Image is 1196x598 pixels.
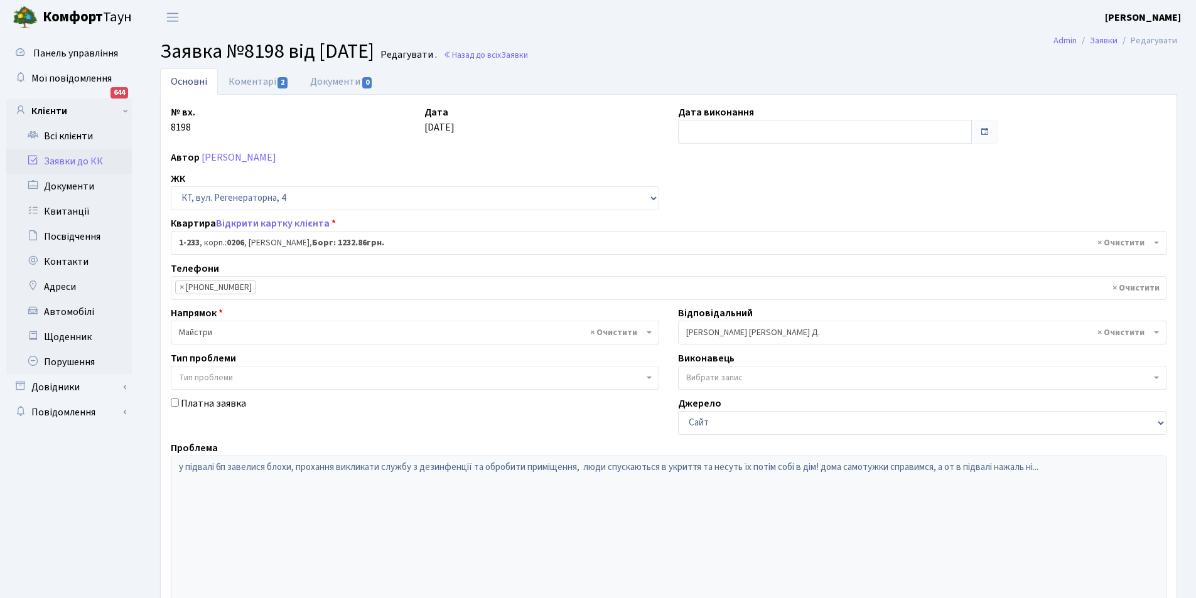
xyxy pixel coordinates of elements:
[179,326,644,339] span: Майстри
[31,72,112,85] span: Мої повідомлення
[1118,34,1177,48] li: Редагувати
[6,149,132,174] a: Заявки до КК
[171,150,200,165] label: Автор
[6,41,132,66] a: Панель управління
[378,49,437,61] small: Редагувати .
[180,281,184,294] span: ×
[179,237,200,249] b: 1-233
[160,68,218,95] a: Основні
[1097,237,1145,249] span: Видалити всі елементи
[299,68,384,95] a: Документи
[218,68,299,95] a: Коментарі
[181,396,246,411] label: Платна заявка
[6,350,132,375] a: Порушення
[6,224,132,249] a: Посвідчення
[1090,34,1118,47] a: Заявки
[678,396,721,411] label: Джерело
[1035,28,1196,54] nav: breadcrumb
[160,37,374,66] span: Заявка №8198 від [DATE]
[678,105,754,120] label: Дата виконання
[1105,10,1181,25] a: [PERSON_NAME]
[216,216,330,230] a: Відкрити картку клієнта
[171,231,1166,255] span: <b>1-233</b>, корп.: <b>0206</b>, Бондаренко Вікторія Вікторівна, <b>Борг: 1232.86грн.</b>
[501,49,528,61] span: Заявки
[6,324,132,350] a: Щоденник
[6,375,132,400] a: Довідники
[6,400,132,425] a: Повідомлення
[6,99,132,124] a: Клієнти
[179,237,1151,249] span: <b>1-233</b>, корп.: <b>0206</b>, Бондаренко Вікторія Вікторівна, <b>Борг: 1232.86грн.</b>
[1097,326,1145,339] span: Видалити всі елементи
[686,326,1151,339] span: Огеренко В. Д.
[227,237,244,249] b: 0206
[6,274,132,299] a: Адреси
[6,199,132,224] a: Квитанції
[686,371,743,384] span: Вибрати запис
[179,371,233,384] span: Тип проблеми
[415,105,669,144] div: [DATE]
[6,124,132,149] a: Всі клієнти
[6,174,132,199] a: Документи
[202,151,276,164] a: [PERSON_NAME]
[157,7,188,28] button: Переключити навігацію
[6,249,132,274] a: Контакти
[171,171,185,186] label: ЖК
[33,46,118,60] span: Панель управління
[424,105,448,120] label: Дата
[13,5,38,30] img: logo.png
[175,280,256,294] li: (095) 067-53-91
[1053,34,1077,47] a: Admin
[161,105,415,144] div: 8198
[312,237,384,249] b: Борг: 1232.86грн.
[678,306,753,321] label: Відповідальний
[6,66,132,91] a: Мої повідомлення644
[110,87,128,99] div: 644
[678,351,735,366] label: Виконавець
[171,306,223,321] label: Напрямок
[6,299,132,324] a: Автомобілі
[43,7,132,28] span: Таун
[171,321,659,344] span: Майстри
[171,105,195,120] label: № вх.
[362,77,372,88] span: 0
[171,351,236,366] label: Тип проблеми
[277,77,288,88] span: 2
[678,321,1166,344] span: Огеренко В. Д.
[43,7,103,27] b: Комфорт
[1112,282,1160,294] span: Видалити всі елементи
[443,49,528,61] a: Назад до всіхЗаявки
[590,326,637,339] span: Видалити всі елементи
[171,216,336,231] label: Квартира
[171,440,218,456] label: Проблема
[171,261,219,276] label: Телефони
[1105,11,1181,24] b: [PERSON_NAME]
